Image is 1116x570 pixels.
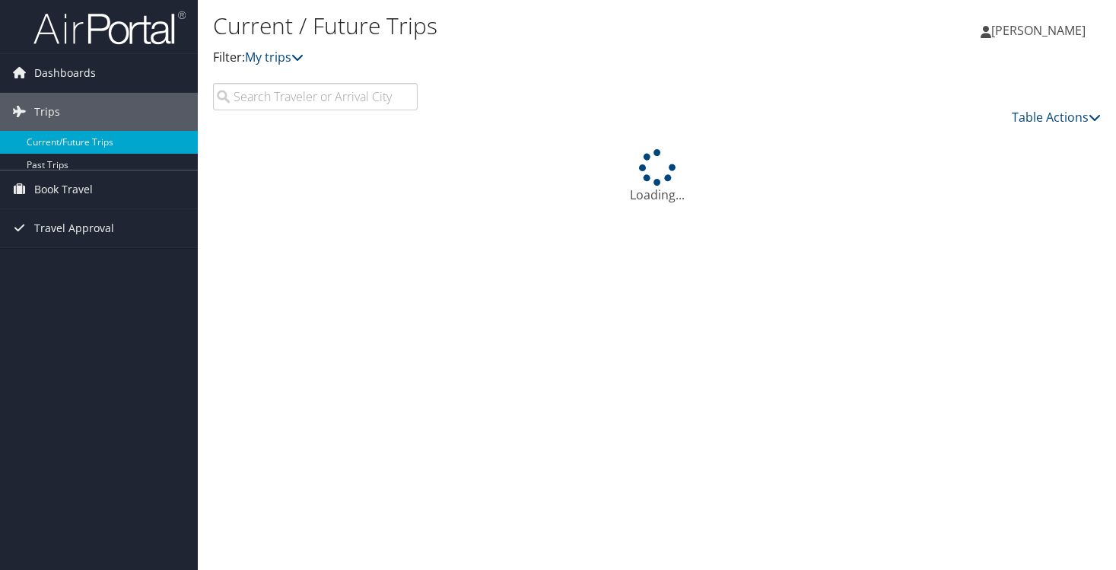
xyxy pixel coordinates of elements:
[34,209,114,247] span: Travel Approval
[981,8,1101,53] a: [PERSON_NAME]
[213,48,805,68] p: Filter:
[213,83,418,110] input: Search Traveler or Arrival City
[33,10,186,46] img: airportal-logo.png
[34,170,93,209] span: Book Travel
[34,54,96,92] span: Dashboards
[991,22,1086,39] span: [PERSON_NAME]
[245,49,304,65] a: My trips
[34,93,60,131] span: Trips
[213,149,1101,204] div: Loading...
[1012,109,1101,126] a: Table Actions
[213,10,805,42] h1: Current / Future Trips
